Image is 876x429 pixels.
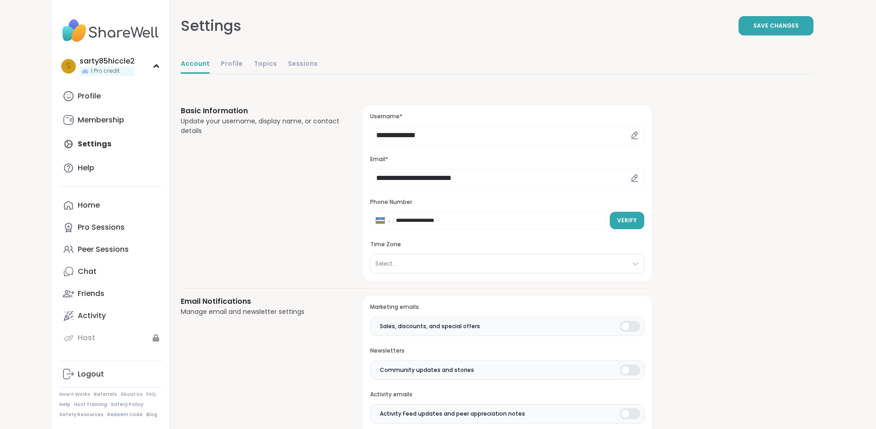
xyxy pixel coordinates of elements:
[59,327,162,349] a: Host
[78,115,124,125] div: Membership
[59,305,162,327] a: Activity
[59,216,162,238] a: Pro Sessions
[78,91,101,101] div: Profile
[370,198,644,206] h3: Phone Number
[380,366,474,374] span: Community updates and stories
[78,267,97,277] div: Chat
[59,401,70,408] a: Help
[380,322,480,330] span: Sales, discounts, and special offers
[94,391,117,398] a: Referrals
[91,67,120,75] span: 1 Pro credit
[370,113,644,121] h3: Username*
[370,391,644,399] h3: Activity emails
[59,261,162,283] a: Chat
[78,369,104,379] div: Logout
[59,15,162,47] img: ShareWell Nav Logo
[181,116,341,136] div: Update your username, display name, or contact details
[254,55,277,74] a: Topics
[753,22,799,30] span: Save Changes
[78,200,100,210] div: Home
[59,85,162,107] a: Profile
[78,222,125,232] div: Pro Sessions
[221,55,243,74] a: Profile
[59,391,90,398] a: How It Works
[78,333,95,343] div: Host
[288,55,318,74] a: Sessions
[181,296,341,307] h3: Email Notifications
[181,307,341,317] div: Manage email and newsletter settings
[617,216,637,225] span: Verify
[59,363,162,385] a: Logout
[78,311,106,321] div: Activity
[610,212,644,229] button: Verify
[59,412,103,418] a: Safety Resources
[111,401,143,408] a: Safety Policy
[380,410,525,418] span: Activity Feed updates and peer appreciation notes
[78,289,104,299] div: Friends
[59,109,162,131] a: Membership
[181,55,210,74] a: Account
[370,347,644,355] h3: Newsletters
[739,16,813,35] button: Save Changes
[146,412,157,418] a: Blog
[80,56,135,66] div: sarty85hiccle2
[78,244,129,255] div: Peer Sessions
[120,391,143,398] a: About Us
[59,238,162,261] a: Peer Sessions
[59,157,162,179] a: Help
[66,60,71,72] span: s
[59,283,162,305] a: Friends
[74,401,107,408] a: Host Training
[370,241,644,249] h3: Time Zone
[107,412,143,418] a: Redeem Code
[370,156,644,163] h3: Email*
[59,194,162,216] a: Home
[146,391,156,398] a: FAQ
[370,303,644,311] h3: Marketing emails
[78,163,94,173] div: Help
[181,15,241,37] div: Settings
[181,105,341,116] h3: Basic Information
